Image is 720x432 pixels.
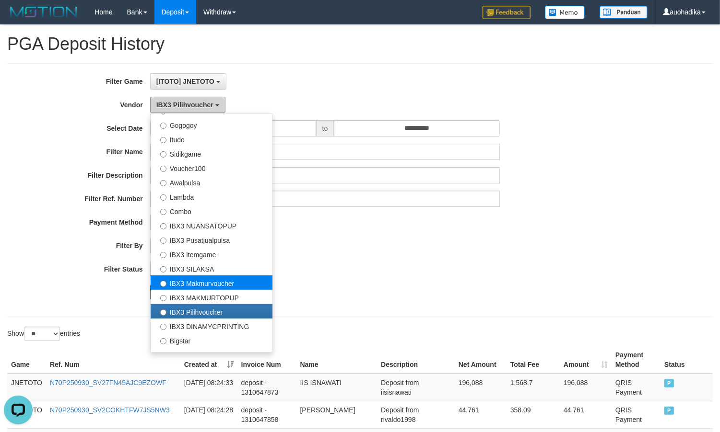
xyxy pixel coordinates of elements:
img: panduan.png [600,6,648,19]
a: N70P250930_SV2COKHTFW7JS5NW3 [50,406,170,414]
label: Itudo [151,132,272,146]
label: Sidikgame [151,146,272,160]
td: [DATE] 08:24:28 [180,401,237,428]
th: Game [7,346,46,374]
input: Sidikgame [160,151,166,158]
th: Payment Method [612,346,661,374]
input: IBX3 Pusatjualpulsa [160,238,166,244]
input: Combo [160,209,166,215]
td: IIS ISNAWATI [296,374,378,401]
input: Gogogoy [160,123,166,129]
th: Amount: activate to sort column ascending [560,346,612,374]
th: Description [377,346,455,374]
input: IBX3 Pilihvoucher [160,309,166,316]
h1: PGA Deposit History [7,34,713,54]
td: JNETOTO [7,374,46,401]
label: Lambda [151,189,272,204]
label: Show entries [7,327,80,341]
label: IBX3 NUANSATOPUP [151,218,272,232]
label: Gogogoy [151,117,272,132]
td: [PERSON_NAME] [296,401,378,428]
input: Itudo [160,137,166,143]
input: Bigstar [160,338,166,344]
label: Bigstar [151,333,272,347]
img: Button%20Memo.svg [545,6,585,19]
span: [ITOTO] JNETOTO [156,78,214,85]
label: IBX3 DINAMYCPRINTING [151,318,272,333]
button: Open LiveChat chat widget [4,4,33,33]
span: PAID [664,407,674,415]
input: IBX3 Makmurvoucher [160,281,166,287]
input: Voucher100 [160,166,166,172]
td: 44,761 [560,401,612,428]
label: IBX3 SILAKSA [151,261,272,275]
td: deposit - 1310647858 [237,401,296,428]
td: 1,568.7 [507,374,560,401]
input: Awalpulsa [160,180,166,186]
th: Total Fee [507,346,560,374]
td: 44,761 [455,401,507,428]
td: Deposit from rivaldo1998 [377,401,455,428]
span: to [316,120,334,136]
td: 196,088 [560,374,612,401]
input: IBX3 NUANSATOPUP [160,223,166,229]
label: IBX3 MAKMURTOPUP [151,290,272,304]
th: Name [296,346,378,374]
td: [DATE] 08:24:33 [180,374,237,401]
th: Net Amount [455,346,507,374]
input: IBX3 DINAMYCPRINTING [160,324,166,330]
img: MOTION_logo.png [7,5,80,19]
th: Invoice Num [237,346,296,374]
label: Combo [151,204,272,218]
td: deposit - 1310647873 [237,374,296,401]
button: IBX3 Pilihvoucher [150,97,225,113]
td: 196,088 [455,374,507,401]
a: N70P250930_SV27FN45AJC9EZOWF [50,379,166,387]
label: Steihom [151,347,272,362]
th: Created at: activate to sort column ascending [180,346,237,374]
img: Feedback.jpg [483,6,531,19]
td: QRIS Payment [612,374,661,401]
label: Awalpulsa [151,175,272,189]
input: IBX3 SILAKSA [160,266,166,273]
label: Voucher100 [151,160,272,175]
input: IBX3 Itemgame [160,252,166,258]
label: IBX3 Itemgame [151,247,272,261]
input: IBX3 MAKMURTOPUP [160,295,166,301]
label: IBX3 Makmurvoucher [151,275,272,290]
td: 358.09 [507,401,560,428]
input: Lambda [160,194,166,201]
td: Deposit from iisisnawati [377,374,455,401]
label: IBX3 Pusatjualpulsa [151,232,272,247]
th: Status [661,346,713,374]
span: IBX3 Pilihvoucher [156,101,213,109]
select: Showentries [24,327,60,341]
td: QRIS Payment [612,401,661,428]
button: [ITOTO] JNETOTO [150,73,226,90]
th: Ref. Num [46,346,180,374]
span: PAID [664,379,674,387]
label: IBX3 Pilihvoucher [151,304,272,318]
